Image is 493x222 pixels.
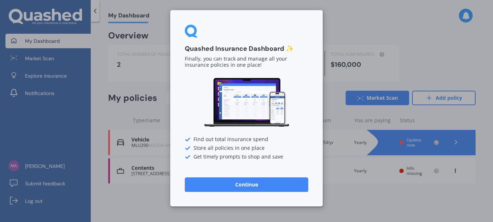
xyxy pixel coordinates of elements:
[185,177,308,192] button: Continue
[185,145,308,151] div: Store all policies in one place
[185,45,308,53] h3: Quashed Insurance Dashboard ✨
[203,77,290,128] img: Dashboard
[185,56,308,68] p: Finally, you can track and manage all your insurance policies in one place!
[185,137,308,143] div: Find out total insurance spend
[185,154,308,160] div: Get timely prompts to shop and save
